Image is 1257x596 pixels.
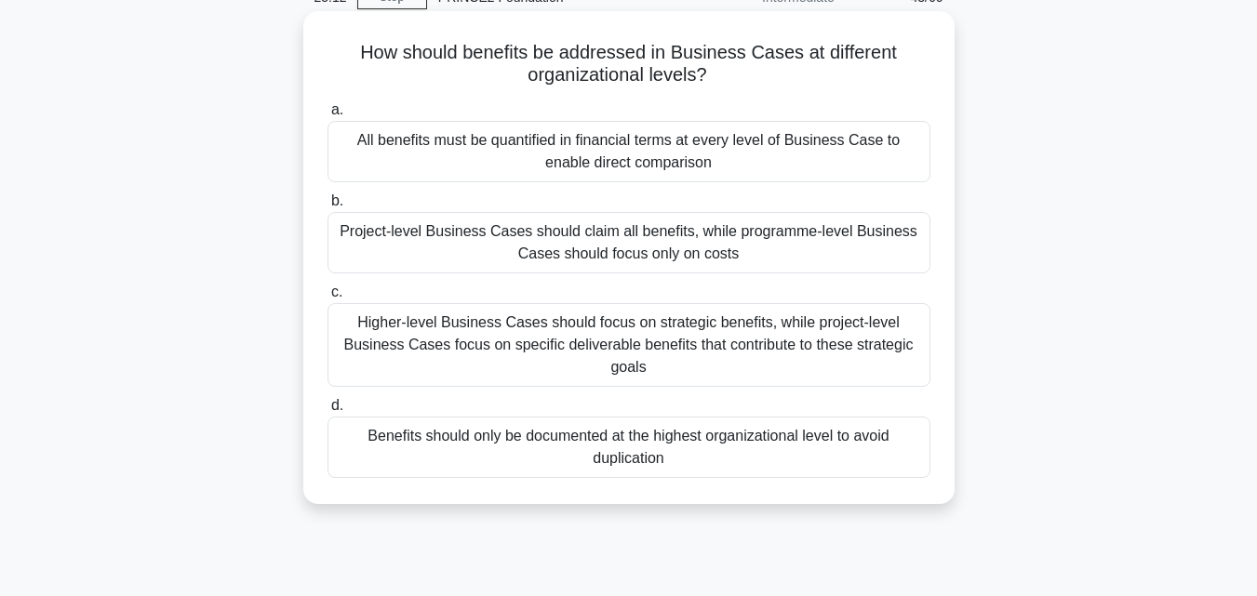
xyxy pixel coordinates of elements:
[331,192,343,208] span: b.
[331,397,343,413] span: d.
[331,284,342,299] span: c.
[328,121,930,182] div: All benefits must be quantified in financial terms at every level of Business Case to enable dire...
[326,41,932,87] h5: How should benefits be addressed in Business Cases at different organizational levels?
[328,303,930,387] div: Higher-level Business Cases should focus on strategic benefits, while project-level Business Case...
[328,212,930,273] div: Project-level Business Cases should claim all benefits, while programme-level Business Cases shou...
[328,417,930,478] div: Benefits should only be documented at the highest organizational level to avoid duplication
[331,101,343,117] span: a.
